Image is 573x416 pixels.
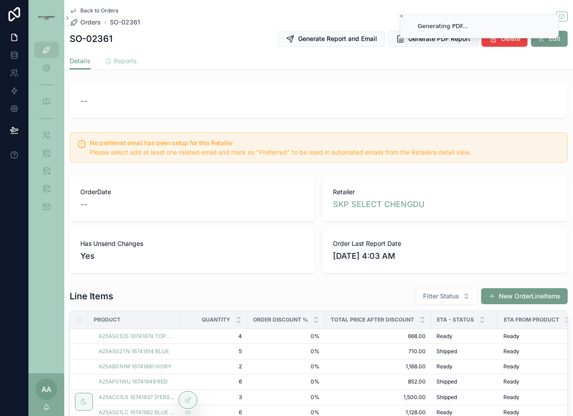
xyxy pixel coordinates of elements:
[70,290,113,302] h1: Line Items
[99,409,175,416] a: A25AS01LC 16741882 BLUE GREEN CHECK
[186,363,242,370] a: 2
[80,95,87,107] span: --
[70,53,91,70] a: Details
[253,409,320,416] span: 0%
[481,288,568,304] button: New OrderLineItems
[70,33,112,45] h1: SO-02361
[330,348,426,355] a: 710.00
[333,198,424,211] a: SKP SELECT CHENGDU
[436,363,493,370] a: Ready
[253,348,320,355] a: 0%
[482,31,527,47] button: Delete
[298,34,377,43] span: Generate Report and Email
[105,53,137,71] a: Reports
[80,188,304,196] span: OrderDate
[503,348,519,355] span: Ready
[418,22,468,31] div: Generating PDF...
[436,378,457,385] span: Shipped
[99,394,175,401] a: A25AC01LS 16741837 [PERSON_NAME] HAIRLINE
[186,394,242,401] a: 3
[278,31,385,47] button: Generate Report and Email
[333,239,557,248] span: Order Last Report Date
[29,36,64,226] div: scrollable content
[80,7,118,14] span: Back to Orders
[436,348,493,355] a: Shipped
[503,348,571,355] a: Ready
[330,363,426,370] a: 1,168.00
[397,12,406,20] button: Close toast
[330,333,426,340] a: 668.00
[331,316,414,323] span: Total Price After Discount
[80,239,304,248] span: Has Unsend Changes
[388,31,478,47] button: Generate PDF Report
[330,394,426,401] span: 1,500.00
[330,378,426,385] a: 852.00
[503,394,571,401] a: Ready
[436,409,453,416] span: Ready
[436,409,493,416] a: Ready
[99,333,175,340] a: A25AS01OS 16741874 TOP BROWN
[42,384,51,395] span: AA
[80,250,304,262] span: Yes
[80,198,87,211] span: --
[503,378,519,385] span: Ready
[436,333,453,340] span: Ready
[415,288,477,305] button: Select Button
[333,250,557,262] span: [DATE] 4:03 AM
[186,348,242,355] span: 5
[90,140,560,146] h5: No preferred email has been setup for this Retailer
[503,333,571,340] a: Ready
[99,363,175,370] a: A25AB01HM 16741881 IVORY
[110,18,140,27] a: SO-02361
[436,333,493,340] a: Ready
[503,409,519,416] span: Ready
[70,18,101,27] a: Orders
[436,363,453,370] span: Ready
[333,188,557,196] span: Retailer
[186,378,242,385] a: 6
[80,18,101,27] span: Orders
[504,316,559,323] span: ETA from Product
[253,316,308,323] span: Order Discount %
[99,348,169,355] a: A25AS02TN 16741814 BLUE
[99,378,168,385] a: A25AP01WU 16741849 RED
[436,394,457,401] span: Shipped
[503,378,571,385] a: Ready
[253,363,320,370] a: 0%
[90,148,471,156] span: Please select add at least one related email and mark as "Preferred" to be used in automated emai...
[70,57,91,65] span: Details
[503,394,519,401] span: Ready
[330,409,426,416] span: 1,128.00
[99,363,171,370] a: A25AB01HM 16741881 IVORY
[253,333,320,340] span: 0%
[501,34,520,43] span: Delete
[186,333,242,340] a: 4
[253,378,320,385] a: 0%
[186,409,242,416] a: 6
[253,394,320,401] a: 0%
[202,316,230,323] span: Quantity
[99,348,175,355] a: A25AS02TN 16741814 BLUE
[94,316,120,323] span: Product
[437,316,474,323] span: Eta - Status
[503,363,571,370] a: Ready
